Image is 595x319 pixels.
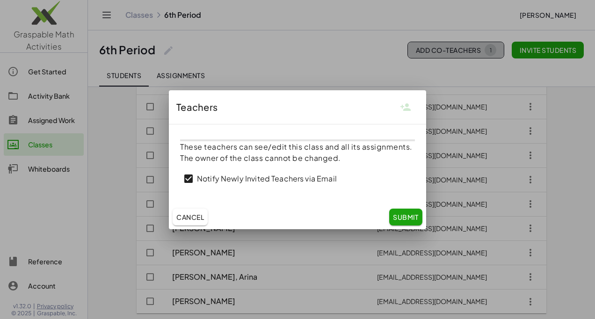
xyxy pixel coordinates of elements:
[173,209,208,225] button: Cancel
[176,213,204,221] span: Cancel
[169,90,426,124] div: Teachers
[389,209,422,225] button: Submit
[197,167,337,190] label: Notify Newly Invited Teachers via Email
[169,124,426,205] div: These teachers can see/edit this class and all its assignments. The owner of the class cannot be ...
[393,213,419,221] span: Submit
